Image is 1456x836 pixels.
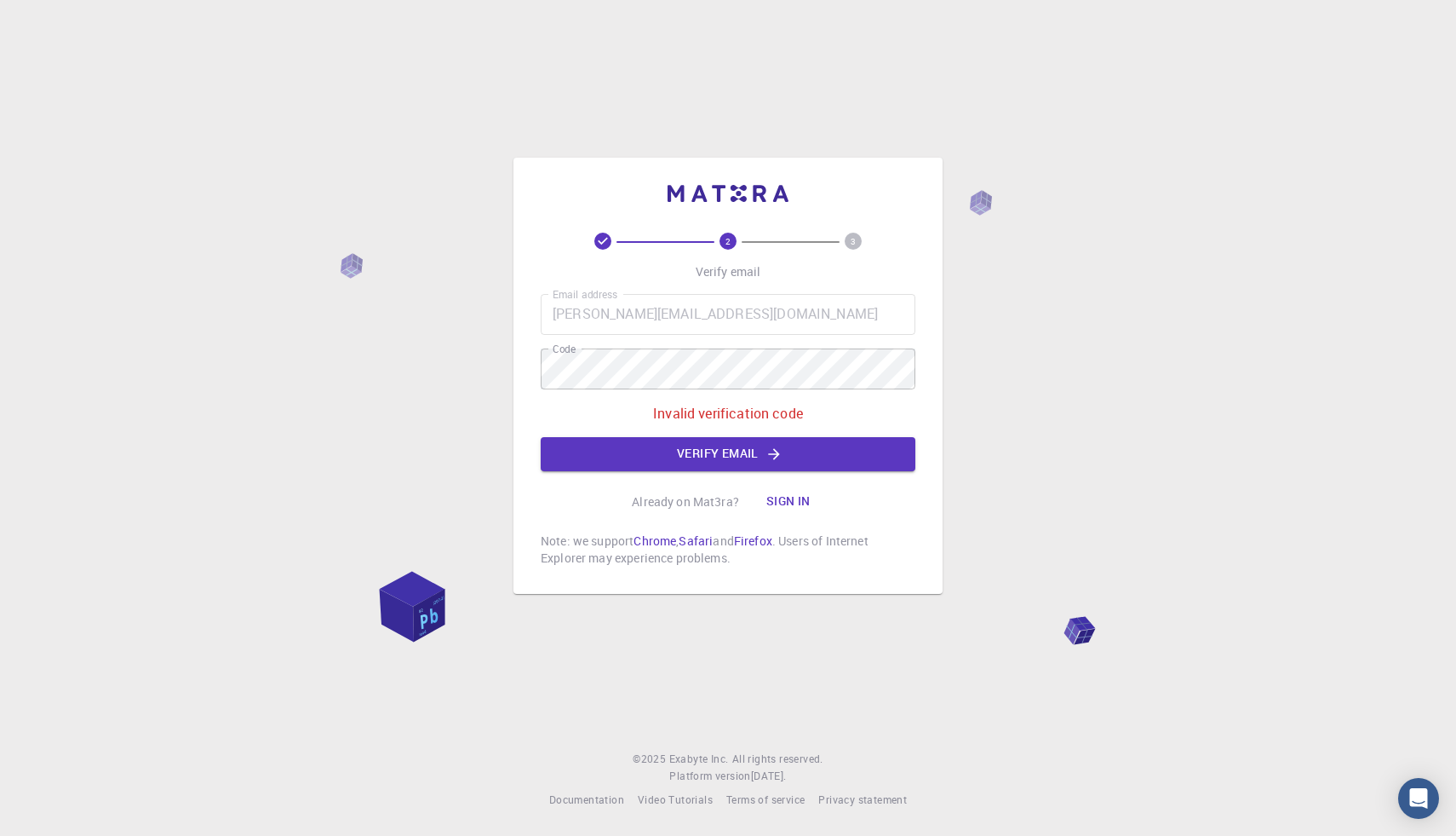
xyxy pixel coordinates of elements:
a: Firefox [734,533,772,549]
label: Email address [553,287,617,302]
span: [DATE] . [751,769,787,782]
span: Video Tutorials [638,793,713,806]
a: Documentation [549,792,624,809]
label: Code [553,342,576,356]
a: Terms of service [726,792,805,809]
span: Documentation [549,793,624,806]
span: Exabyte Inc. [669,752,729,765]
span: Terms of service [726,793,805,806]
span: Privacy statement [818,793,907,806]
p: Already on Mat3ra? [632,493,739,510]
text: 2 [725,235,731,247]
text: 3 [851,235,856,247]
a: [DATE]. [751,768,787,785]
a: Safari [679,533,713,549]
p: Note: we support , and . Users of Internet Explorer may experience problems. [541,533,915,567]
a: Video Tutorials [638,792,713,809]
p: Invalid verification code [653,403,803,424]
span: Platform version [669,768,750,785]
span: © 2025 [633,751,668,768]
p: Verify email [696,263,761,280]
div: Open Intercom Messenger [1398,778,1439,819]
a: Exabyte Inc. [669,751,729,768]
span: All rights reserved. [732,751,823,768]
a: Privacy statement [818,792,907,809]
button: Verify email [541,437,915,471]
button: Sign in [753,485,824,519]
a: Chrome [633,533,676,549]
